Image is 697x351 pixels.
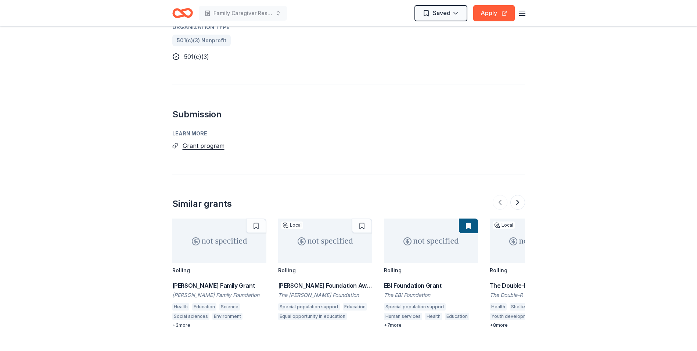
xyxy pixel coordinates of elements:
div: Education [445,313,469,320]
div: The EBI Foundation [384,291,478,299]
div: EBI Foundation Grant [384,281,478,290]
div: Education [343,303,367,311]
div: Special population support [384,303,446,311]
span: 501(c)(3) [184,53,209,60]
div: Health [425,313,442,320]
div: [PERSON_NAME] Family Foundation [172,291,266,299]
div: Special population support [278,303,340,311]
div: Rolling [490,267,507,273]
span: Saved [433,8,450,18]
a: not specifiedRolling[PERSON_NAME] Family Grant[PERSON_NAME] Family FoundationHealthEducationScien... [172,219,266,328]
div: + 7 more [384,322,478,328]
div: Social sciences [172,313,209,320]
button: Grant program [183,141,224,150]
div: Environment [212,313,242,320]
button: Family Caregiver Respite [199,6,287,21]
div: [PERSON_NAME] Family Grant [172,281,266,290]
div: not specified [278,219,372,263]
a: not specifiedRollingEBI Foundation GrantThe EBI FoundationSpecial population supportHuman service... [384,219,478,328]
div: Equal opportunity in education [278,313,347,320]
span: 501(c)(3) Nonprofit [177,36,226,45]
a: Home [172,4,193,22]
div: Youth development [490,313,536,320]
div: Local [493,221,515,229]
div: Education [192,303,216,311]
div: Rolling [172,267,190,273]
div: [PERSON_NAME] Foundation Award [278,281,372,290]
div: Local [281,221,303,229]
button: Saved [414,5,467,21]
div: Rolling [384,267,402,273]
a: 501(c)(3) Nonprofit [172,35,231,46]
div: The Double-R Foundation Grant [490,281,584,290]
div: Rolling [278,267,296,273]
div: not specified [384,219,478,263]
div: Organization Type [172,23,402,32]
div: Health [490,303,507,311]
div: The Double-R Foundation [490,291,584,299]
div: Similar grants [172,198,232,210]
div: The [PERSON_NAME] Foundation [278,291,372,299]
div: Health [172,303,189,311]
span: Family Caregiver Respite [213,9,272,18]
div: + 8 more [490,322,584,328]
a: not specifiedLocalRollingThe Double-R Foundation GrantThe Double-R FoundationHealthShelter and re... [490,219,584,328]
div: Shelter and residential care [510,303,573,311]
div: Science [219,303,240,311]
div: not specified [172,219,266,263]
h2: Submission [172,109,525,120]
button: Apply [473,5,515,21]
div: Human services [384,313,422,320]
div: + 3 more [172,322,266,328]
div: Learn more [172,129,525,138]
a: not specifiedLocalRolling[PERSON_NAME] Foundation AwardThe [PERSON_NAME] FoundationSpecial popula... [278,219,372,322]
div: not specified [490,219,584,263]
